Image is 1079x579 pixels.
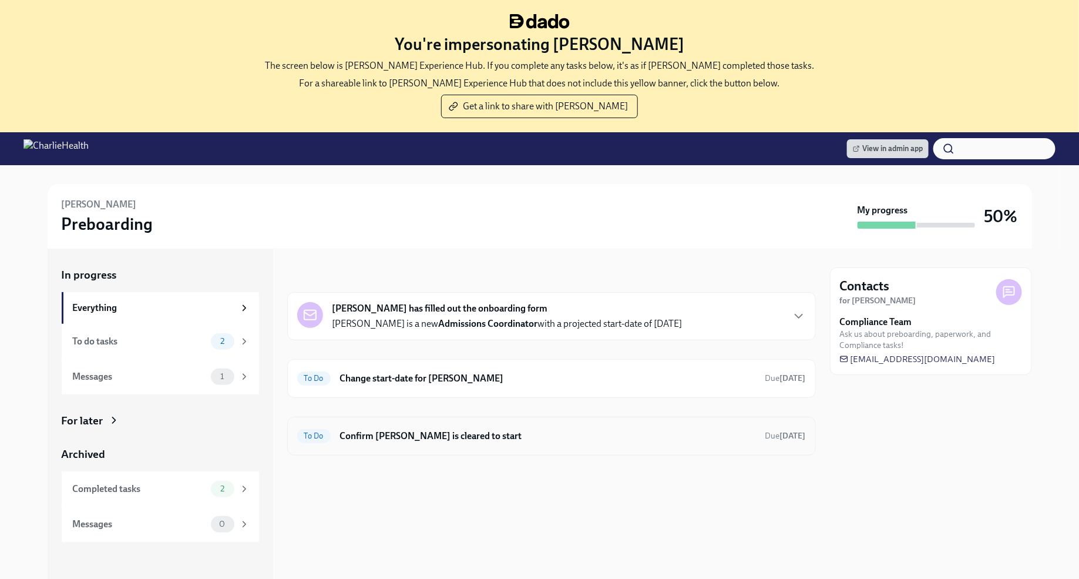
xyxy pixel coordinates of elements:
[213,337,231,346] span: 2
[840,296,916,306] strong: for [PERSON_NAME]
[23,139,89,158] img: CharlieHealth
[840,316,912,329] strong: Compliance Team
[847,139,929,158] a: View in admin app
[62,471,259,507] a: Completed tasks2
[62,213,153,235] h3: Preboarding
[765,431,806,441] span: Due
[439,318,538,329] strong: Admissions Coordinator
[780,431,806,441] strong: [DATE]
[332,317,683,330] p: [PERSON_NAME] is a new with a projected start-date of [DATE]
[62,292,259,324] a: Everything
[73,518,206,531] div: Messages
[62,413,259,429] a: For later
[840,353,996,365] a: [EMAIL_ADDRESS][DOMAIN_NAME]
[297,369,806,388] a: To DoChange start-date for [PERSON_NAME]Due[DATE]
[300,77,780,90] p: For a shareable link to [PERSON_NAME] Experience Hub that does not include this yellow banner, cl...
[297,374,331,383] span: To Do
[510,14,570,29] img: dado
[297,427,806,446] a: To DoConfirm [PERSON_NAME] is cleared to startDue[DATE]
[62,359,259,394] a: Messages1
[451,101,628,112] span: Get a link to share with [PERSON_NAME]
[780,373,806,383] strong: [DATE]
[340,372,756,385] h6: Change start-date for [PERSON_NAME]
[765,373,806,383] span: Due
[332,302,548,315] strong: [PERSON_NAME] has filled out the onboarding form
[62,507,259,542] a: Messages0
[853,143,923,155] span: View in admin app
[62,324,259,359] a: To do tasks2
[62,267,259,283] a: In progress
[287,267,342,283] div: In progress
[840,277,890,295] h4: Contacts
[858,204,908,217] strong: My progress
[73,370,206,383] div: Messages
[340,430,756,443] h6: Confirm [PERSON_NAME] is cleared to start
[984,206,1018,227] h3: 50%
[62,447,259,462] a: Archived
[840,329,1022,351] span: Ask us about preboarding, paperwork, and Compliance tasks!
[73,483,206,496] div: Completed tasks
[73,335,206,348] div: To do tasks
[213,372,231,381] span: 1
[62,413,103,429] div: For later
[213,484,231,493] span: 2
[73,302,234,314] div: Everything
[297,431,331,440] span: To Do
[395,34,684,55] h3: You're impersonating [PERSON_NAME]
[765,430,806,441] span: October 27th, 2025 08:00
[441,95,638,118] button: Get a link to share with [PERSON_NAME]
[265,59,814,72] p: The screen below is [PERSON_NAME] Experience Hub. If you complete any tasks below, it's as if [PE...
[212,520,232,528] span: 0
[62,198,137,211] h6: [PERSON_NAME]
